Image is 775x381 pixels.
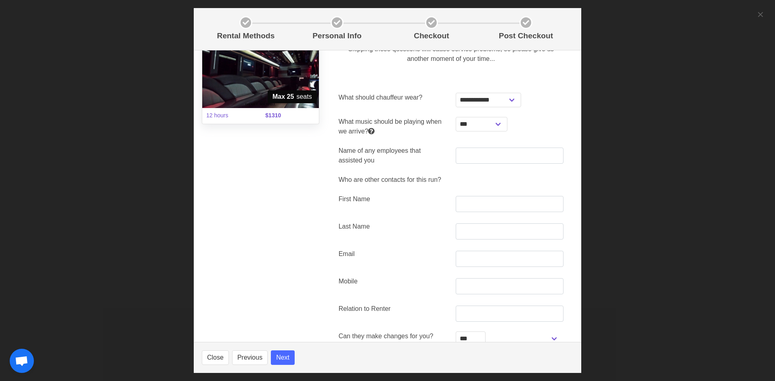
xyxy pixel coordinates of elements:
[232,350,268,365] button: Previous
[339,146,446,165] label: Name of any employees that assisted you
[339,249,446,259] label: Email
[339,175,446,185] label: Who are other contacts for this run?
[339,194,446,204] label: First Name
[10,349,34,373] a: Open chat
[268,90,317,103] span: seats
[202,350,229,365] button: Close
[205,30,287,42] p: Rental Methods
[202,31,319,108] img: 32%2002.jpg
[271,350,295,365] button: Next
[293,30,381,42] p: Personal Info
[339,304,446,314] label: Relation to Renter
[482,30,570,42] p: Post Checkout
[387,30,475,42] p: Checkout
[201,106,260,125] span: 12 hours
[272,92,294,102] strong: Max 25
[339,93,446,102] label: What should chauffeur wear?
[339,331,446,341] label: Can they make changes for you?
[339,117,446,136] label: What music should be playing when we arrive?
[339,222,446,231] label: Last Name
[339,277,446,286] label: Mobile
